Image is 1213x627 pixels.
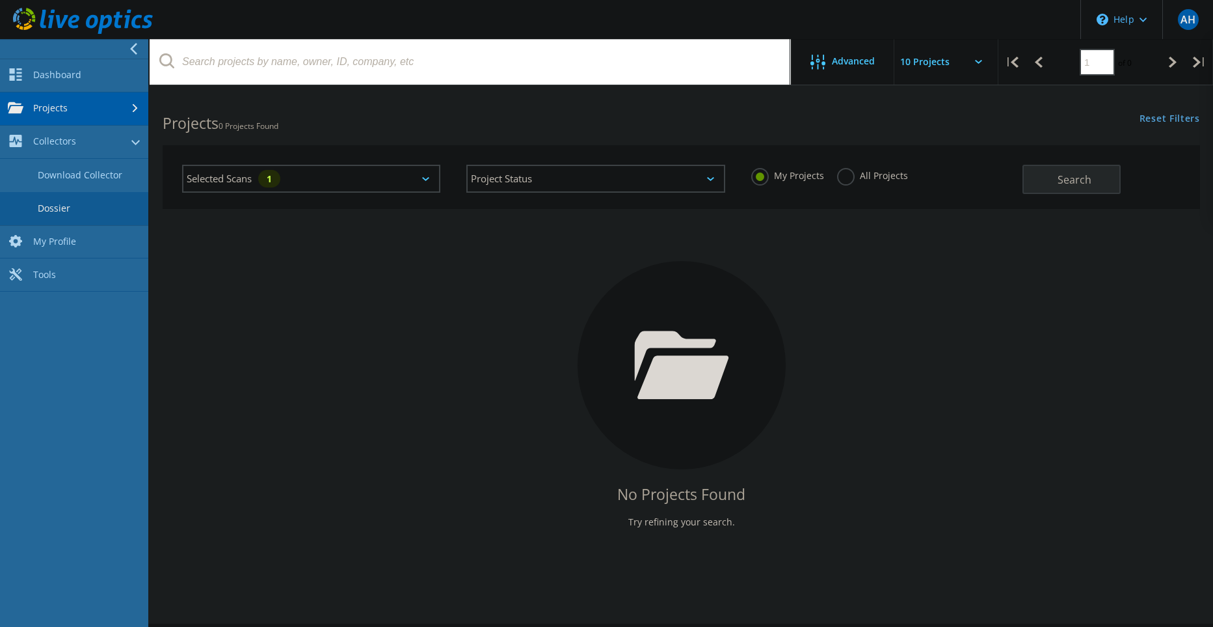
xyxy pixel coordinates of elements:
[1140,114,1200,125] a: Reset Filters
[1180,14,1195,25] span: AH
[176,484,1187,505] h4: No Projects Found
[1097,14,1108,25] svg: \n
[1022,165,1121,194] button: Search
[150,39,791,85] input: Search projects by name, owner, ID, company, etc
[1186,39,1213,85] div: |
[837,168,908,180] label: All Projects
[219,120,278,132] span: 0 Projects Found
[998,39,1025,85] div: |
[258,170,280,188] div: 1
[1058,173,1091,187] span: Search
[751,168,824,180] label: My Projects
[466,165,725,193] div: Project Status
[1118,57,1132,68] span: of 0
[182,165,440,193] div: Selected Scans
[163,113,219,133] b: Projects
[13,27,153,36] a: Live Optics Dashboard
[176,512,1187,533] p: Try refining your search.
[832,57,875,66] span: Advanced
